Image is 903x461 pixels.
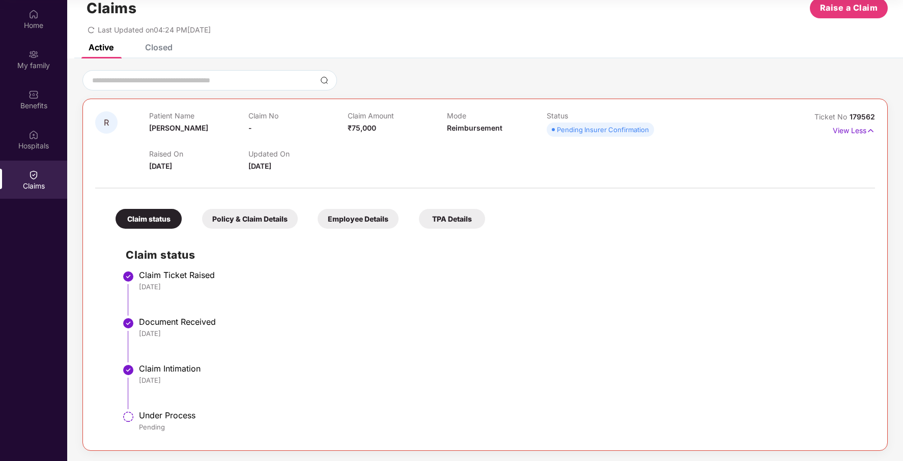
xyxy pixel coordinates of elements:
div: Pending Insurer Confirmation [557,125,649,135]
span: Reimbursement [447,124,502,132]
img: svg+xml;base64,PHN2ZyBpZD0iU2VhcmNoLTMyeDMyIiB4bWxucz0iaHR0cDovL3d3dy53My5vcmcvMjAwMC9zdmciIHdpZH... [320,76,328,84]
div: [DATE] [139,329,865,338]
p: Claim No [248,111,348,120]
img: svg+xml;base64,PHN2ZyBpZD0iQ2xhaW0iIHhtbG5zPSJodHRwOi8vd3d3LnczLm9yZy8yMDAwL3N2ZyIgd2lkdGg9IjIwIi... [29,170,39,180]
div: Document Received [139,317,865,327]
span: 179562 [850,112,875,121]
span: redo [88,25,95,34]
div: Claim status [116,209,182,229]
div: [DATE] [139,282,865,291]
span: Ticket No [814,112,850,121]
span: [DATE] [248,162,271,170]
img: svg+xml;base64,PHN2ZyB3aWR0aD0iMjAiIGhlaWdodD0iMjAiIHZpZXdCb3g9IjAgMCAyMCAyMCIgZmlsbD0ibm9uZSIgeG... [29,49,39,59]
span: [PERSON_NAME] [149,124,208,132]
p: Mode [447,111,546,120]
span: ₹75,000 [348,124,376,132]
img: svg+xml;base64,PHN2ZyBpZD0iU3RlcC1Eb25lLTMyeDMyIiB4bWxucz0iaHR0cDovL3d3dy53My5vcmcvMjAwMC9zdmciIH... [122,364,134,376]
img: svg+xml;base64,PHN2ZyBpZD0iSG9zcGl0YWxzIiB4bWxucz0iaHR0cDovL3d3dy53My5vcmcvMjAwMC9zdmciIHdpZHRoPS... [29,130,39,140]
div: Claim Intimation [139,363,865,374]
div: Closed [145,42,173,52]
div: Under Process [139,410,865,420]
span: R [104,118,109,127]
div: Pending [139,422,865,432]
p: Claim Amount [348,111,447,120]
span: - [248,124,252,132]
p: View Less [833,122,875,136]
h2: Claim status [126,247,865,263]
div: Claim Ticket Raised [139,270,865,280]
div: Policy & Claim Details [202,209,298,229]
p: Patient Name [149,111,248,120]
img: svg+xml;base64,PHN2ZyBpZD0iU3RlcC1Eb25lLTMyeDMyIiB4bWxucz0iaHR0cDovL3d3dy53My5vcmcvMjAwMC9zdmciIH... [122,317,134,329]
img: svg+xml;base64,PHN2ZyBpZD0iQmVuZWZpdHMiIHhtbG5zPSJodHRwOi8vd3d3LnczLm9yZy8yMDAwL3N2ZyIgd2lkdGg9Ij... [29,89,39,100]
img: svg+xml;base64,PHN2ZyBpZD0iU3RlcC1QZW5kaW5nLTMyeDMyIiB4bWxucz0iaHR0cDovL3d3dy53My5vcmcvMjAwMC9zdm... [122,411,134,423]
div: [DATE] [139,376,865,385]
p: Status [547,111,646,120]
img: svg+xml;base64,PHN2ZyBpZD0iSG9tZSIgeG1sbnM9Imh0dHA6Ly93d3cudzMub3JnLzIwMDAvc3ZnIiB3aWR0aD0iMjAiIG... [29,9,39,19]
div: Employee Details [318,209,399,229]
p: Updated On [248,149,348,158]
div: TPA Details [419,209,485,229]
p: Raised On [149,149,248,158]
span: Last Updated on 04:24 PM[DATE] [98,25,211,34]
img: svg+xml;base64,PHN2ZyBpZD0iU3RlcC1Eb25lLTMyeDMyIiB4bWxucz0iaHR0cDovL3d3dy53My5vcmcvMjAwMC9zdmciIH... [122,270,134,283]
span: [DATE] [149,162,172,170]
span: Raise a Claim [820,2,878,14]
div: Active [89,42,114,52]
img: svg+xml;base64,PHN2ZyB4bWxucz0iaHR0cDovL3d3dy53My5vcmcvMjAwMC9zdmciIHdpZHRoPSIxNyIgaGVpZ2h0PSIxNy... [866,125,875,136]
